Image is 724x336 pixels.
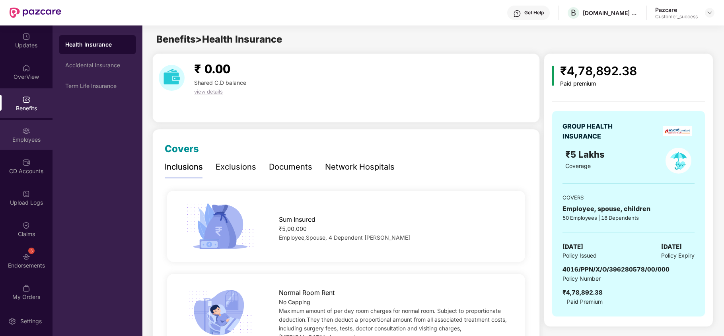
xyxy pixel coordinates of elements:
div: [DOMAIN_NAME] Global ([GEOGRAPHIC_DATA]) Private Limited [583,9,638,17]
span: B [571,8,576,18]
img: svg+xml;base64,PHN2ZyBpZD0iVXBsb2FkX0xvZ3MiIGRhdGEtbmFtZT0iVXBsb2FkIExvZ3MiIHhtbG5zPSJodHRwOi8vd3... [22,190,30,198]
img: svg+xml;base64,PHN2ZyBpZD0iSGVscC0zMngzMiIgeG1sbnM9Imh0dHA6Ly93d3cudzMub3JnLzIwMDAvc3ZnIiB3aWR0aD... [513,10,521,18]
img: icon [552,66,554,86]
div: ₹4,78,892.38 [560,62,637,80]
span: Policy Issued [562,251,597,260]
span: Sum Insured [279,215,315,225]
img: policyIcon [666,148,691,174]
span: Covers [165,143,199,154]
span: Benefits > Health Insurance [156,33,282,45]
img: svg+xml;base64,PHN2ZyBpZD0iU2V0dGluZy0yMHgyMCIgeG1sbnM9Imh0dHA6Ly93d3cudzMub3JnLzIwMDAvc3ZnIiB3aW... [8,317,16,325]
div: Health Insurance [65,41,130,49]
img: New Pazcare Logo [10,8,61,18]
span: Shared C.D balance [194,79,246,86]
span: ₹5 Lakhs [565,149,607,160]
div: Get Help [524,10,544,16]
div: ₹5,00,000 [279,225,509,233]
div: COVERS [562,193,695,201]
img: icon [183,201,257,252]
img: svg+xml;base64,PHN2ZyBpZD0iVXBkYXRlZCIgeG1sbnM9Imh0dHA6Ly93d3cudzMub3JnLzIwMDAvc3ZnIiB3aWR0aD0iMj... [22,33,30,41]
div: Network Hospitals [325,161,395,173]
div: 3 [28,248,35,254]
div: 50 Employees | 18 Dependents [562,214,695,222]
span: [DATE] [562,242,583,252]
div: Customer_success [655,14,698,20]
span: Employee,Spouse, 4 Dependent [PERSON_NAME] [279,234,410,241]
img: svg+xml;base64,PHN2ZyBpZD0iQ2xhaW0iIHhtbG5zPSJodHRwOi8vd3d3LnczLm9yZy8yMDAwL3N2ZyIgd2lkdGg9IjIwIi... [22,221,30,229]
div: Exclusions [216,161,256,173]
span: [DATE] [661,242,682,252]
div: Inclusions [165,161,203,173]
span: Coverage [565,162,591,169]
div: No Capping [279,298,509,307]
span: 4016/PPN/X/O/396280578/00/000 [562,266,670,273]
img: svg+xml;base64,PHN2ZyBpZD0iQ0RfQWNjb3VudHMiIGRhdGEtbmFtZT0iQ0QgQWNjb3VudHMiIHhtbG5zPSJodHRwOi8vd3... [22,158,30,166]
img: svg+xml;base64,PHN2ZyBpZD0iRHJvcGRvd24tMzJ4MzIiIHhtbG5zPSJodHRwOi8vd3d3LnczLm9yZy8yMDAwL3N2ZyIgd2... [706,10,713,16]
img: svg+xml;base64,PHN2ZyBpZD0iQmVuZWZpdHMiIHhtbG5zPSJodHRwOi8vd3d3LnczLm9yZy8yMDAwL3N2ZyIgd2lkdGg9Ij... [22,96,30,104]
div: Accidental Insurance [65,62,130,68]
div: GROUP HEALTH INSURANCE [562,121,632,141]
div: Employee, spouse, children [562,204,695,214]
div: Term Life Insurance [65,83,130,89]
img: svg+xml;base64,PHN2ZyBpZD0iRW1wbG95ZWVzIiB4bWxucz0iaHR0cDovL3d3dy53My5vcmcvMjAwMC9zdmciIHdpZHRoPS... [22,127,30,135]
div: Settings [18,317,44,325]
span: Policy Number [562,275,601,282]
div: Pazcare [655,6,698,14]
span: Policy Expiry [661,251,695,260]
span: Normal Room Rent [279,288,335,298]
div: ₹4,78,892.38 [562,288,603,297]
img: svg+xml;base64,PHN2ZyBpZD0iSG9tZSIgeG1sbnM9Imh0dHA6Ly93d3cudzMub3JnLzIwMDAvc3ZnIiB3aWR0aD0iMjAiIG... [22,64,30,72]
img: svg+xml;base64,PHN2ZyBpZD0iTXlfT3JkZXJzIiBkYXRhLW5hbWU9Ik15IE9yZGVycyIgeG1sbnM9Imh0dHA6Ly93d3cudz... [22,284,30,292]
span: view details [194,88,223,95]
img: svg+xml;base64,PHN2ZyBpZD0iRW5kb3JzZW1lbnRzIiB4bWxucz0iaHR0cDovL3d3dy53My5vcmcvMjAwMC9zdmciIHdpZH... [22,253,30,261]
div: Paid premium [560,80,637,87]
span: ₹ 0.00 [194,62,230,76]
span: Paid Premium [567,297,603,306]
img: download [159,65,185,91]
div: Documents [269,161,312,173]
img: insurerLogo [663,126,691,136]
